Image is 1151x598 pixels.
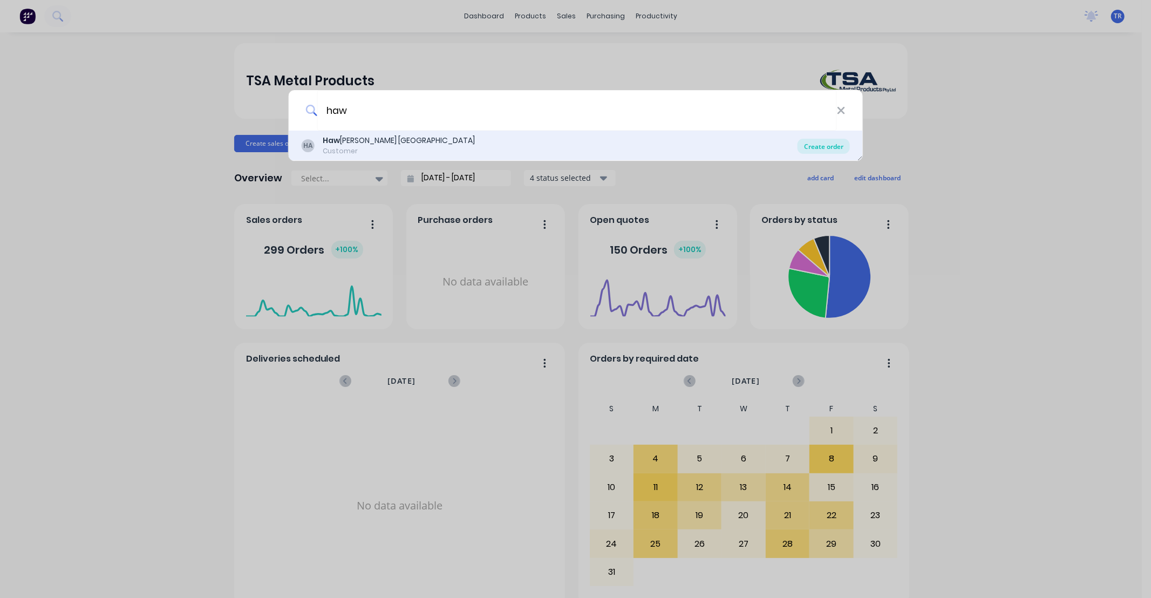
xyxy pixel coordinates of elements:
div: Create order [798,139,850,154]
input: Enter a customer name to create a new order... [317,90,837,131]
div: [PERSON_NAME] [GEOGRAPHIC_DATA] [323,135,475,146]
div: HA [301,139,314,152]
b: Haw [323,135,340,146]
div: Customer [323,146,475,156]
